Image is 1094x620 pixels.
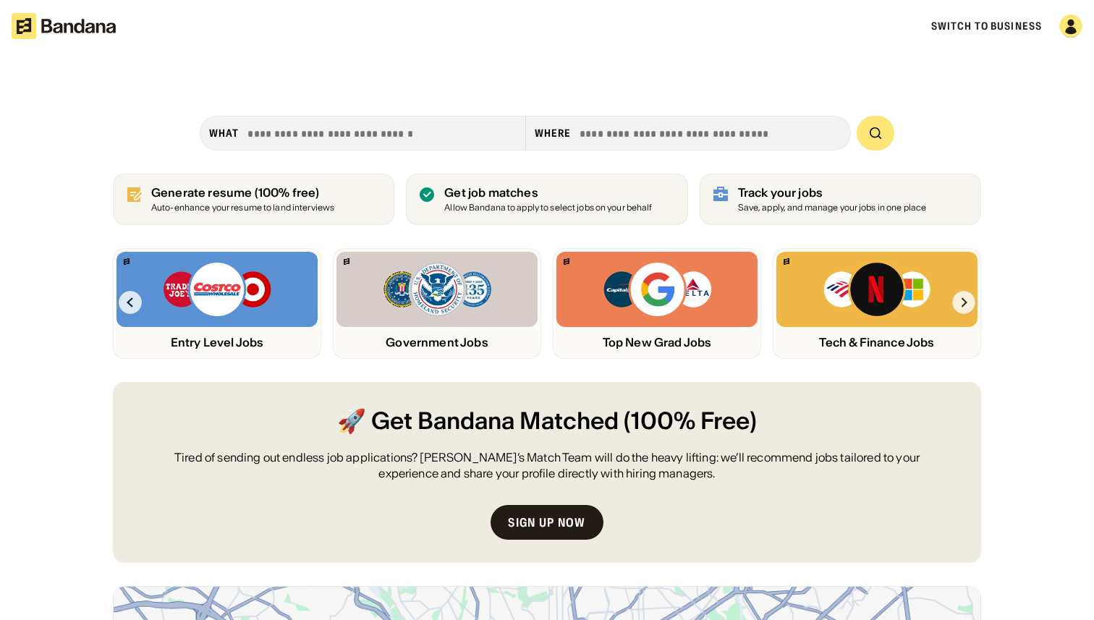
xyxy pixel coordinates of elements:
a: Bandana logoTrader Joe’s, Costco, Target logosEntry Level Jobs [113,248,321,359]
img: Bandana logo [564,258,569,265]
img: Trader Joe’s, Costco, Target logos [162,260,272,318]
span: (100% Free) [624,405,757,438]
div: Top New Grad Jobs [556,336,758,349]
img: Right Arrow [952,291,975,314]
a: Sign up now [491,505,603,540]
span: (100% free) [255,185,320,200]
div: Auto-enhance your resume to land interviews [151,203,334,213]
div: Tired of sending out endless job applications? [PERSON_NAME]’s Match Team will do the heavy lifti... [148,449,946,482]
img: Bank of America, Netflix, Microsoft logos [823,260,932,318]
a: Track your jobs Save, apply, and manage your jobs in one place [700,174,981,225]
span: 🚀 Get Bandana Matched [337,405,619,438]
a: Generate resume (100% free)Auto-enhance your resume to land interviews [113,174,394,225]
div: Track your jobs [738,186,927,200]
img: Left Arrow [119,291,142,314]
div: Where [535,127,572,140]
div: what [209,127,239,140]
a: Bandana logoCapital One, Google, Delta logosTop New Grad Jobs [553,248,761,359]
img: Capital One, Google, Delta logos [602,260,712,318]
img: Bandana logo [784,258,789,265]
img: Bandana logo [124,258,130,265]
div: Get job matches [444,186,652,200]
div: Generate resume [151,186,334,200]
a: Switch to Business [931,20,1042,33]
a: Bandana logoFBI, DHS, MWRD logosGovernment Jobs [333,248,541,359]
div: Entry Level Jobs [116,336,318,349]
a: Get job matches Allow Bandana to apply to select jobs on your behalf [406,174,687,225]
div: Tech & Finance Jobs [776,336,978,349]
img: FBI, DHS, MWRD logos [382,260,492,318]
div: Allow Bandana to apply to select jobs on your behalf [444,203,652,213]
img: Bandana logotype [12,13,116,39]
div: Save, apply, and manage your jobs in one place [738,203,927,213]
a: Bandana logoBank of America, Netflix, Microsoft logosTech & Finance Jobs [773,248,981,359]
img: Bandana logo [344,258,349,265]
div: Sign up now [508,517,585,528]
div: Government Jobs [336,336,538,349]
